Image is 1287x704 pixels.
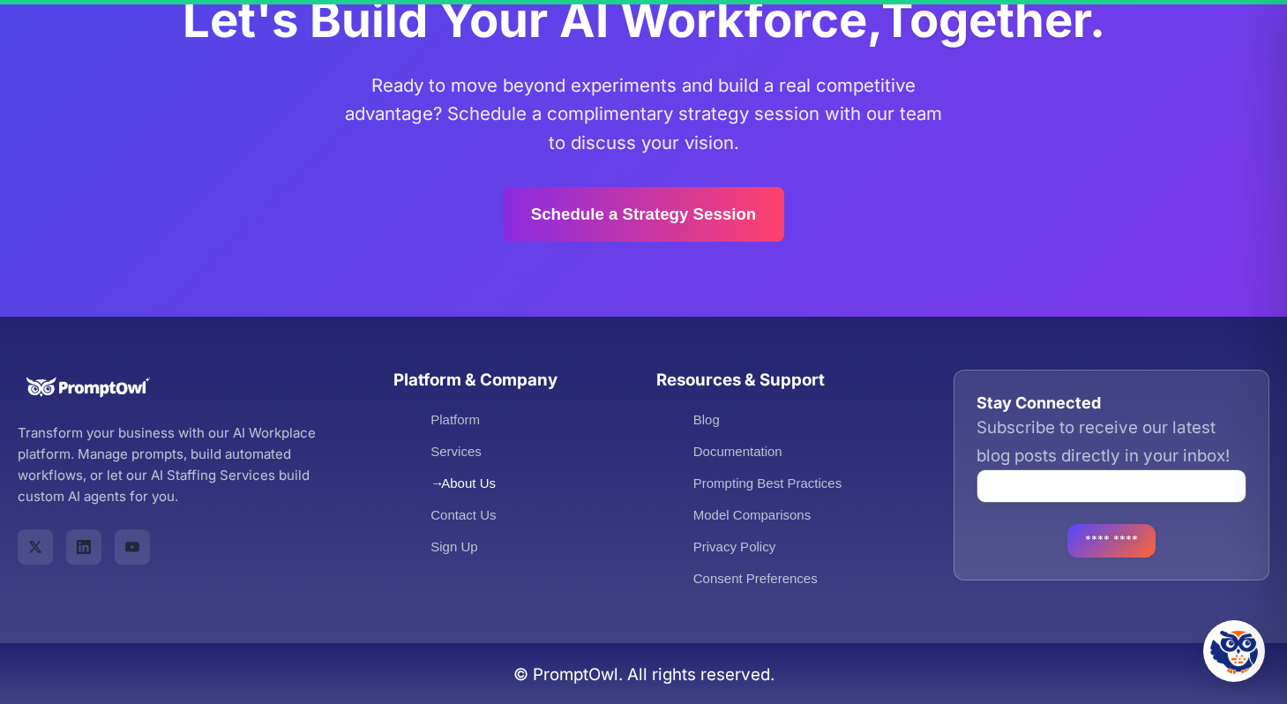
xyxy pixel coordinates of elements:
[430,444,482,459] a: Services
[693,476,842,491] a: Prompting Best Practices
[656,370,884,391] h3: Resources & Support
[430,412,480,427] a: Platform
[513,664,774,685] span: © PromptOwl. All rights reserved.
[430,476,496,491] a: About Us
[115,529,150,565] a: PromptOwl on YouTube
[693,571,818,586] a: Consent Preferences
[503,187,785,242] a: Schedule a Strategy Session
[976,393,1246,413] h3: Stay Connected
[18,423,326,507] p: Transform your business with our AI Workplace platform. Manage prompts, build automated workflows...
[430,539,477,554] a: Sign Up
[66,529,101,565] a: PromptOwl on LinkedIn
[18,529,53,565] a: PromptOwl on X
[693,412,720,427] a: Blog
[335,71,953,158] p: Ready to move beyond experiments and build a real competitive advantage? Schedule a complimentary...
[693,539,775,554] a: Privacy Policy
[693,507,811,522] a: Model Comparisons
[430,507,496,522] a: Contact Us
[393,370,621,391] h3: Platform & Company
[693,444,782,459] a: Documentation
[18,370,159,405] img: PromptOwl Logo
[976,414,1246,470] p: Subscribe to receive our latest blog posts directly in your inbox!
[1210,627,1258,675] img: Hootie - PromptOwl AI Assistant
